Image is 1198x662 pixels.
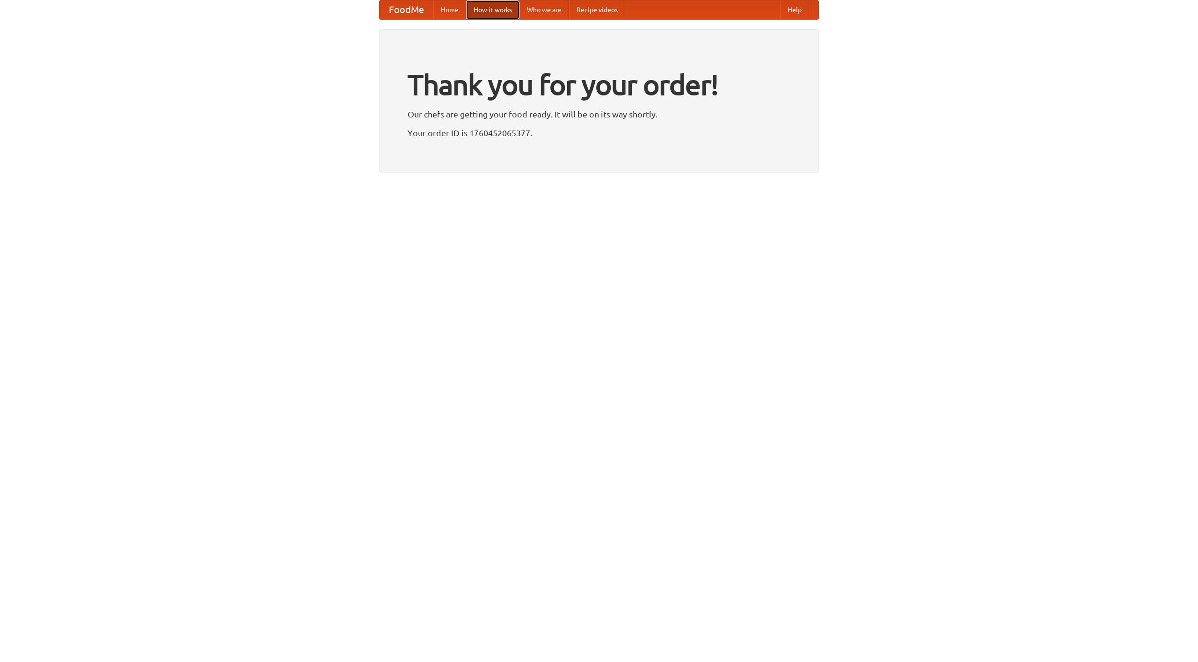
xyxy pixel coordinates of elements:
[408,126,790,140] p: Your order ID is 1760452065377.
[380,0,433,19] a: FoodMe
[408,107,790,121] p: Our chefs are getting your food ready. It will be on its way shortly.
[408,62,790,107] h1: Thank you for your order!
[433,0,466,19] a: Home
[569,0,625,19] a: Recipe videos
[519,0,569,19] a: Who we are
[466,0,519,19] a: How it works
[780,0,809,19] a: Help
